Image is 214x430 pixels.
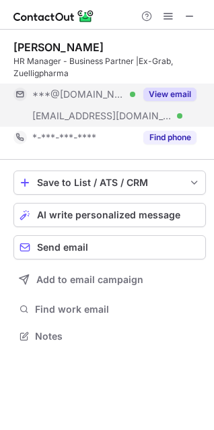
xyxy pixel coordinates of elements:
[35,330,201,342] span: Notes
[13,171,206,195] button: save-profile-one-click
[13,203,206,227] button: AI write personalized message
[35,303,201,315] span: Find work email
[13,55,206,80] div: HR Manager - Business Partner |Ex-Grab, Zuelligpharma
[13,8,94,24] img: ContactOut v5.3.10
[13,40,104,54] div: [PERSON_NAME]
[13,327,206,346] button: Notes
[37,210,180,220] span: AI write personalized message
[37,177,182,188] div: Save to List / ATS / CRM
[36,274,143,285] span: Add to email campaign
[13,300,206,319] button: Find work email
[13,268,206,292] button: Add to email campaign
[32,110,172,122] span: [EMAIL_ADDRESS][DOMAIN_NAME]
[143,88,197,101] button: Reveal Button
[143,131,197,144] button: Reveal Button
[32,88,125,100] span: ***@[DOMAIN_NAME]
[37,242,88,253] span: Send email
[13,235,206,259] button: Send email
